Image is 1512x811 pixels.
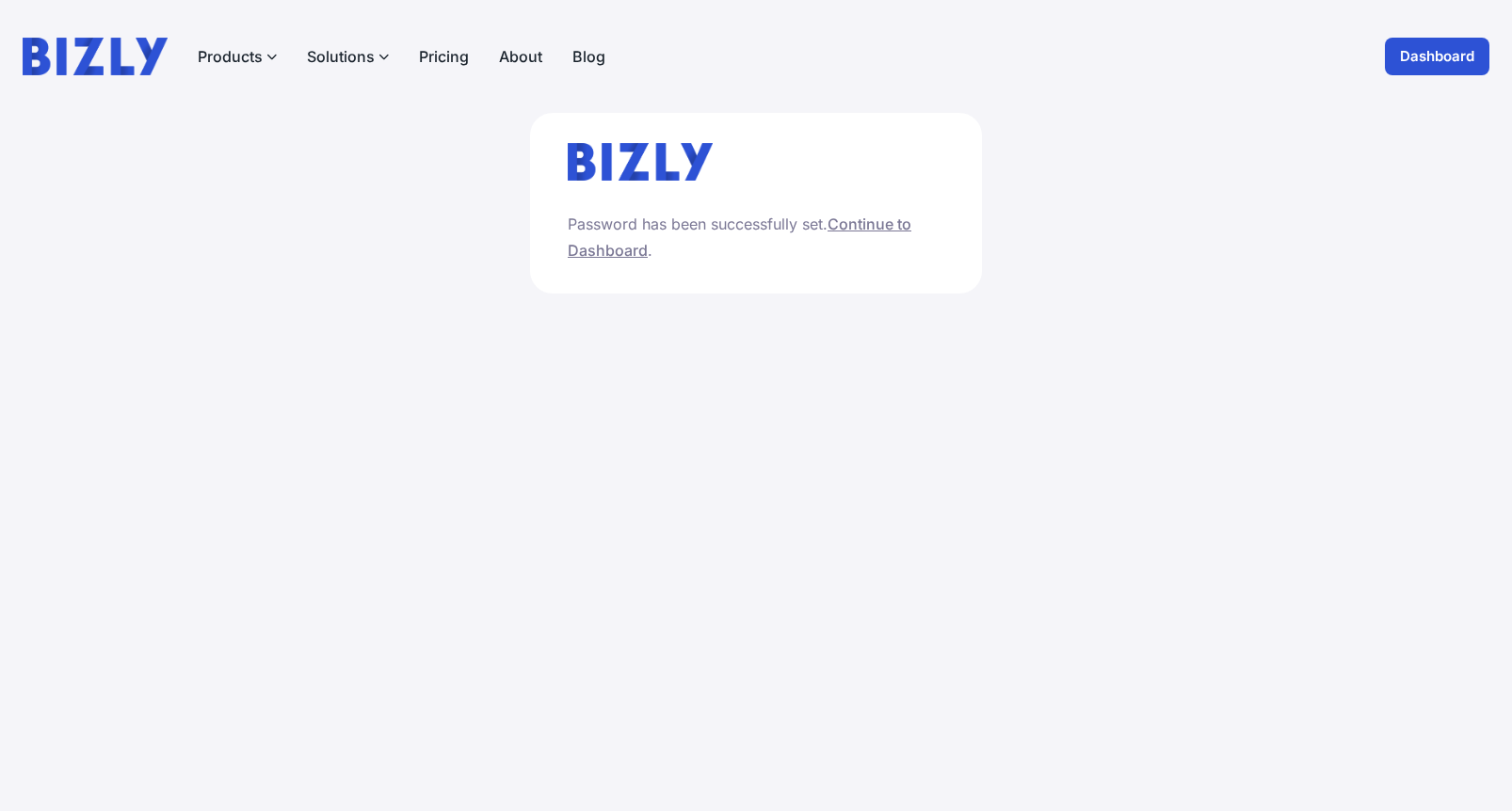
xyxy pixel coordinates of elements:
button: Solutions [307,45,389,68]
button: Products [198,45,277,68]
a: About [499,45,542,68]
a: Blog [572,45,605,68]
p: Password has been successfully set. . [568,211,944,263]
a: Dashboard [1385,38,1489,75]
a: Pricing [419,45,469,68]
img: bizly_logo.svg [568,143,713,181]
